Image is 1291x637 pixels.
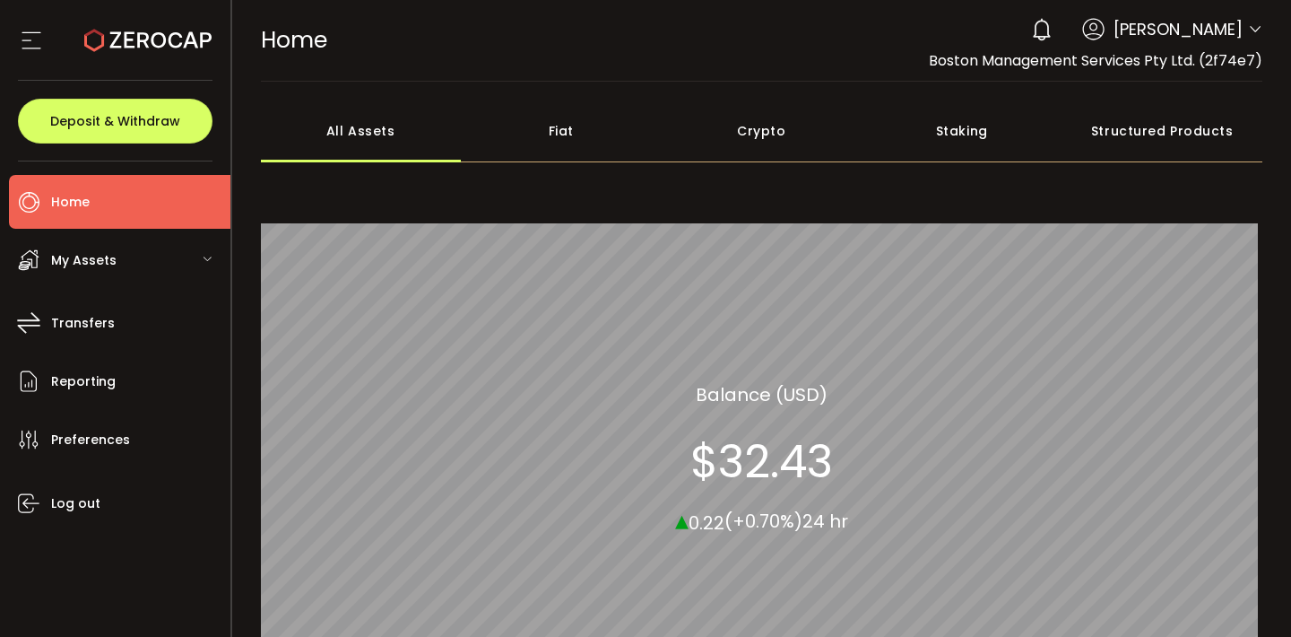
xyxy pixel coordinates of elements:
[261,24,327,56] span: Home
[50,115,180,127] span: Deposit & Withdraw
[689,510,724,535] span: 0.22
[802,509,848,534] span: 24 hr
[696,380,827,407] section: Balance (USD)
[1062,100,1263,162] div: Structured Products
[862,100,1062,162] div: Staking
[1201,551,1291,637] iframe: Chat Widget
[51,427,130,453] span: Preferences
[929,50,1262,71] span: Boston Management Services Pty Ltd. (2f74e7)
[51,189,90,215] span: Home
[51,248,117,274] span: My Assets
[461,100,662,162] div: Fiat
[724,509,802,534] span: (+0.70%)
[51,369,116,395] span: Reporting
[18,99,212,144] button: Deposit & Withdraw
[51,310,115,336] span: Transfers
[51,491,100,517] span: Log out
[690,434,833,488] section: $32.43
[1113,17,1243,41] span: [PERSON_NAME]
[662,100,862,162] div: Crypto
[261,100,462,162] div: All Assets
[675,500,689,538] span: ▴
